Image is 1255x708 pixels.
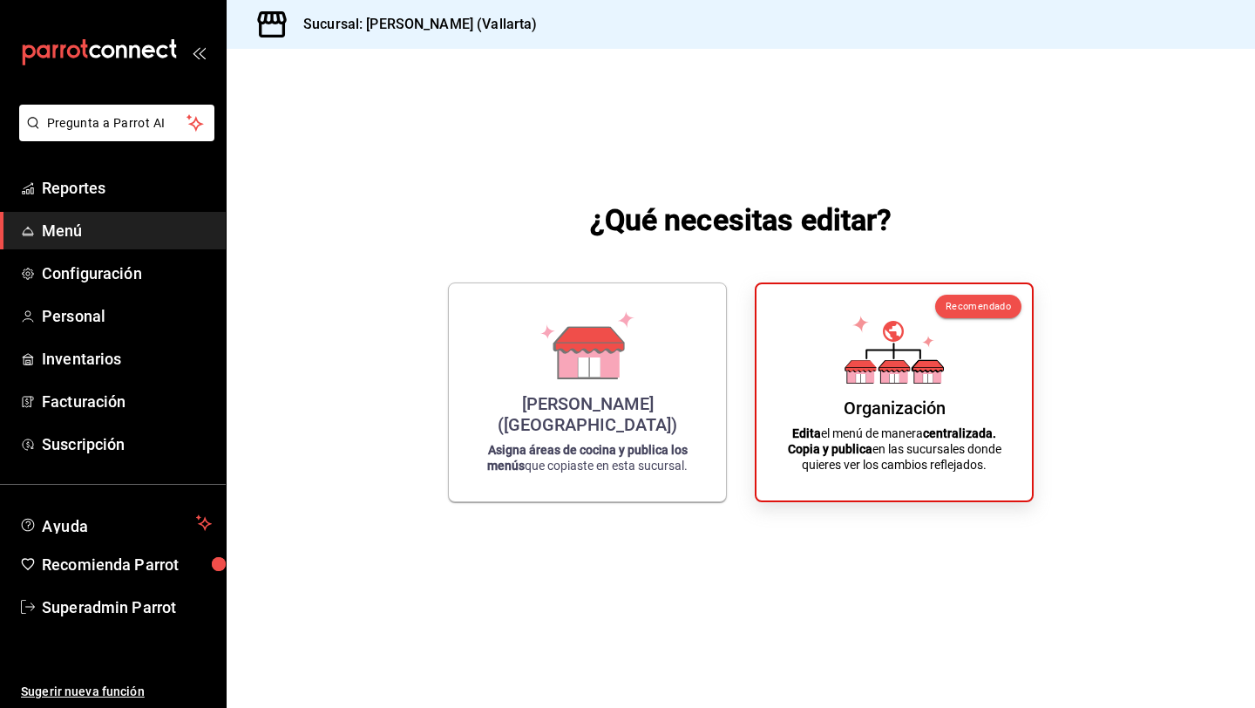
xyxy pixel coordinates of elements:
span: Personal [42,304,212,328]
strong: Edita [792,426,821,440]
h3: Sucursal: [PERSON_NAME] (Vallarta) [289,14,537,35]
span: Configuración [42,262,212,285]
button: open_drawer_menu [192,45,206,59]
button: Pregunta a Parrot AI [19,105,214,141]
div: Organización [844,398,946,419]
strong: Asigna áreas de cocina y publica los menús [487,443,688,473]
span: Reportes [42,176,212,200]
h1: ¿Qué necesitas editar? [590,199,892,241]
span: Suscripción [42,432,212,456]
span: Menú [42,219,212,242]
span: Ayuda [42,513,189,534]
span: Sugerir nueva función [21,683,212,701]
span: Facturación [42,390,212,413]
span: Pregunta a Parrot AI [47,114,187,133]
p: que copiaste en esta sucursal. [470,442,705,473]
span: Superadmin Parrot [42,596,212,619]
span: Recomendado [946,301,1011,312]
span: Recomienda Parrot [42,553,212,576]
strong: Copia y publica [788,442,872,456]
a: Pregunta a Parrot AI [12,126,214,145]
div: [PERSON_NAME] ([GEOGRAPHIC_DATA]) [470,393,705,435]
p: el menú de manera en las sucursales donde quieres ver los cambios reflejados. [777,425,1011,473]
span: Inventarios [42,347,212,371]
strong: centralizada. [923,426,996,440]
